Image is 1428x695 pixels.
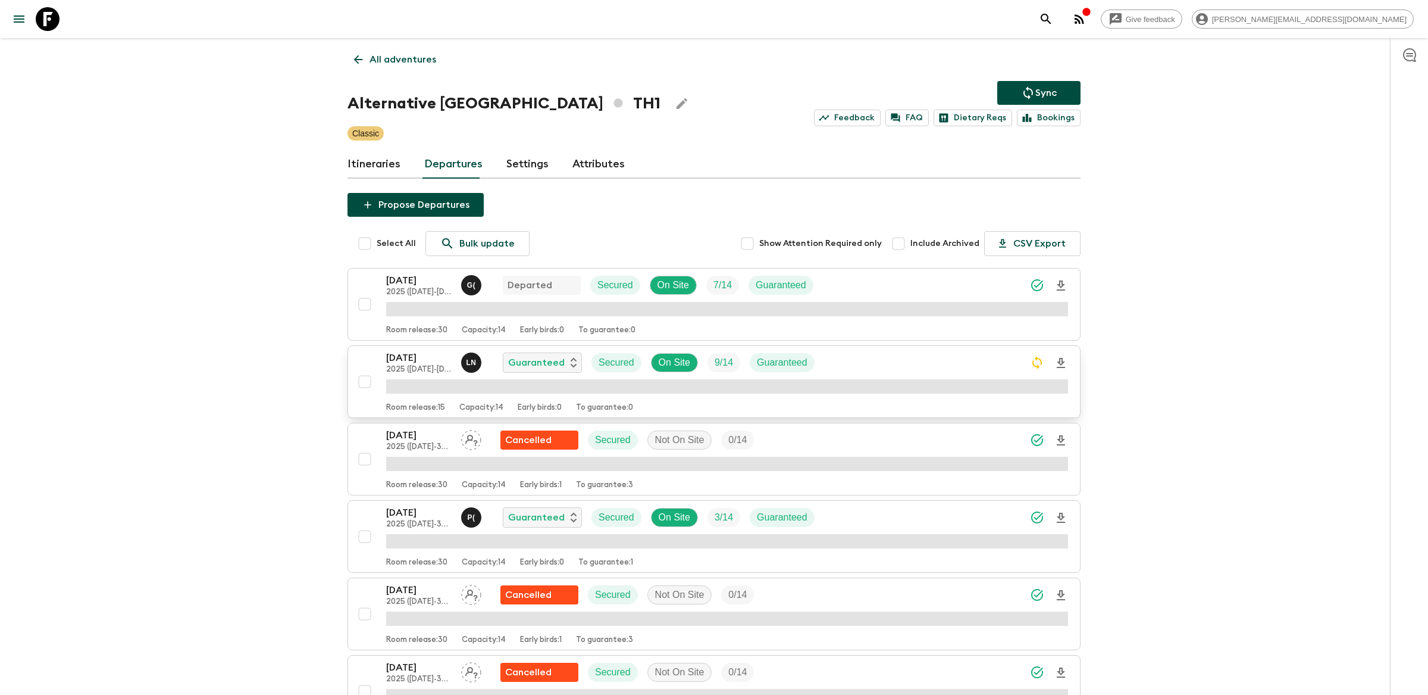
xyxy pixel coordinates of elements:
[1054,356,1068,370] svg: Download Onboarding
[347,268,1081,341] button: [DATE]2025 ([DATE]-[DATE] with [PERSON_NAME])Gong (Anon) RatanaphaisalDepartedSecuredOn SiteTrip ...
[508,356,565,370] p: Guaranteed
[756,278,806,292] p: Guaranteed
[588,585,638,604] div: Secured
[1054,511,1068,525] svg: Download Onboarding
[347,578,1081,650] button: [DATE]2025 ([DATE]-30 April with Phuket)Assign pack leaderFlash Pack cancellationSecuredNot On Si...
[1030,278,1044,292] svg: Synced Successfully
[505,588,552,602] p: Cancelled
[576,403,633,413] p: To guarantee: 0
[721,663,754,682] div: Trip Fill
[386,660,452,675] p: [DATE]
[386,597,452,607] p: 2025 ([DATE]-30 April with Phuket)
[595,433,631,447] p: Secured
[997,81,1081,105] button: Sync adventure departures to the booking engine
[1054,588,1068,603] svg: Download Onboarding
[984,231,1081,256] button: CSV Export
[713,278,732,292] p: 7 / 14
[462,558,506,568] p: Capacity: 14
[599,356,634,370] p: Secured
[885,110,929,126] a: FAQ
[462,326,506,335] p: Capacity: 14
[386,520,452,529] p: 2025 ([DATE]-30 April with Phuket)
[461,353,484,373] button: LN
[659,356,690,370] p: On Site
[728,433,747,447] p: 0 / 14
[728,665,747,680] p: 0 / 14
[1054,666,1068,680] svg: Download Onboarding
[500,431,578,450] div: Flash Pack cancellation
[386,583,452,597] p: [DATE]
[347,150,400,179] a: Itineraries
[461,511,484,521] span: Pooky (Thanaphan) Kerdyoo
[1034,7,1058,31] button: search adventures
[588,431,638,450] div: Secured
[721,585,754,604] div: Trip Fill
[386,442,452,452] p: 2025 ([DATE]-30 April with Phuket)
[520,558,564,568] p: Early birds: 0
[461,356,484,366] span: Lalidarat Niyomrat
[757,510,807,525] p: Guaranteed
[520,635,562,645] p: Early birds: 1
[386,351,452,365] p: [DATE]
[576,481,633,490] p: To guarantee: 3
[1192,10,1414,29] div: [PERSON_NAME][EMAIL_ADDRESS][DOMAIN_NAME]
[1101,10,1182,29] a: Give feedback
[647,663,712,682] div: Not On Site
[7,7,31,31] button: menu
[728,588,747,602] p: 0 / 14
[1030,588,1044,602] svg: Synced Successfully
[1035,86,1057,100] p: Sync
[757,356,807,370] p: Guaranteed
[599,510,634,525] p: Secured
[386,326,447,335] p: Room release: 30
[1030,433,1044,447] svg: Synced Successfully
[655,665,704,680] p: Not On Site
[369,52,436,67] p: All adventures
[572,150,625,179] a: Attributes
[352,127,379,139] p: Classic
[505,665,552,680] p: Cancelled
[425,231,530,256] a: Bulk update
[1054,279,1068,293] svg: Download Onboarding
[651,353,698,372] div: On Site
[386,635,447,645] p: Room release: 30
[657,278,689,292] p: On Site
[588,663,638,682] div: Secured
[707,508,740,527] div: Trip Fill
[1030,510,1044,525] svg: Synced Successfully
[650,276,697,295] div: On Site
[386,288,452,297] p: 2025 ([DATE]-[DATE] with [PERSON_NAME])
[814,110,881,126] a: Feedback
[910,238,979,250] span: Include Archived
[591,508,641,527] div: Secured
[386,365,452,375] p: 2025 ([DATE]-[DATE] with [PERSON_NAME])
[647,585,712,604] div: Not On Site
[386,481,447,490] p: Room release: 30
[424,150,483,179] a: Departures
[347,48,443,71] a: All adventures
[659,510,690,525] p: On Site
[462,635,506,645] p: Capacity: 14
[520,481,562,490] p: Early birds: 1
[347,345,1081,418] button: [DATE]2025 ([DATE]-[DATE] with [PERSON_NAME])Lalidarat NiyomratGuaranteedSecuredOn SiteTrip FillG...
[520,326,564,335] p: Early birds: 0
[670,92,694,116] button: Edit Adventure Title
[466,358,476,367] p: L N
[576,635,633,645] p: To guarantee: 3
[655,588,704,602] p: Not On Site
[647,431,712,450] div: Not On Site
[715,510,733,525] p: 3 / 14
[461,279,484,288] span: Gong (Anon) Ratanaphaisal
[386,273,452,288] p: [DATE]
[655,433,704,447] p: Not On Site
[1030,665,1044,680] svg: Synced Successfully
[1054,434,1068,448] svg: Download Onboarding
[347,193,484,217] button: Propose Departures
[706,276,739,295] div: Trip Fill
[597,278,633,292] p: Secured
[1205,15,1413,24] span: [PERSON_NAME][EMAIL_ADDRESS][DOMAIN_NAME]
[386,675,452,684] p: 2025 ([DATE]-30 April with Phuket)
[508,278,552,292] p: Departed
[500,663,578,682] div: Flash Pack cancellation
[1119,15,1182,24] span: Give feedback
